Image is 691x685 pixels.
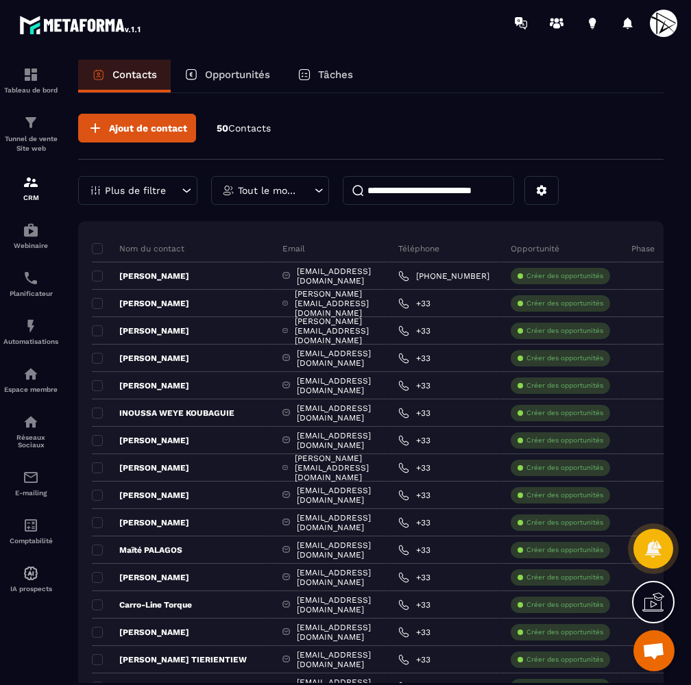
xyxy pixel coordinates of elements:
p: Créer des opportunités [526,655,603,664]
a: schedulerschedulerPlanificateur [3,260,58,308]
a: +33 [398,298,431,309]
a: +33 [398,462,431,473]
p: Créer des opportunités [526,490,603,500]
a: formationformationTableau de bord [3,56,58,104]
p: Comptabilité [3,537,58,545]
img: social-network [23,414,39,430]
p: Créer des opportunités [526,299,603,308]
a: +33 [398,435,431,446]
p: Réseaux Sociaux [3,434,58,449]
p: Plus de filtre [105,186,166,195]
a: +33 [398,654,431,665]
a: +33 [398,572,431,583]
a: +33 [398,517,431,528]
p: Maïté PALAGOS [92,545,182,556]
p: Créer des opportunités [526,545,603,555]
p: [PERSON_NAME] [92,490,189,501]
p: Téléphone [398,243,439,254]
p: 50 [217,122,271,135]
p: INOUSSA WEYE KOUBAGUIE [92,408,234,419]
span: Ajout de contact [109,121,187,135]
p: Tâches [318,68,353,81]
img: formation [23,174,39,190]
p: [PERSON_NAME] [92,627,189,638]
p: Créer des opportunités [526,518,603,527]
p: Nom du contact [92,243,184,254]
p: Email [282,243,305,254]
p: Créer des opportunités [526,408,603,418]
button: Ajout de contact [78,114,196,142]
p: Tout le monde [238,186,299,195]
p: Webinaire [3,242,58,249]
p: [PERSON_NAME] [92,325,189,336]
a: Tâches [284,60,367,92]
p: [PERSON_NAME] [92,462,189,473]
a: Contacts [78,60,171,92]
a: +33 [398,408,431,419]
img: scheduler [23,270,39,286]
p: Créer des opportunités [526,326,603,336]
a: accountantaccountantComptabilité [3,507,58,555]
img: automations [23,222,39,238]
p: [PERSON_NAME] [92,435,189,446]
p: Créer des opportunités [526,627,603,637]
p: [PERSON_NAME] [92,353,189,364]
a: social-networksocial-networkRéseaux Sociaux [3,403,58,459]
p: Opportunités [205,68,270,81]
a: +33 [398,627,431,638]
p: IA prospects [3,585,58,593]
p: E-mailing [3,489,58,497]
a: +33 [398,353,431,364]
a: +33 [398,380,431,391]
p: Créer des opportunités [526,436,603,445]
a: +33 [398,490,431,501]
p: Carro-Line Torque [92,599,192,610]
img: formation [23,66,39,83]
a: [PHONE_NUMBER] [398,271,489,282]
img: email [23,469,39,486]
a: +33 [398,545,431,556]
a: automationsautomationsAutomatisations [3,308,58,356]
span: Contacts [228,123,271,134]
p: [PERSON_NAME] [92,572,189,583]
p: Opportunité [511,243,559,254]
a: emailemailE-mailing [3,459,58,507]
img: automations [23,318,39,334]
p: [PERSON_NAME] [92,298,189,309]
p: Créer des opportunités [526,353,603,363]
p: Créer des opportunités [526,271,603,281]
p: [PERSON_NAME] TIERIENTIEW [92,654,247,665]
p: Automatisations [3,338,58,345]
a: automationsautomationsWebinaire [3,212,58,260]
a: formationformationTunnel de vente Site web [3,104,58,164]
p: CRM [3,194,58,201]
a: +33 [398,325,431,336]
p: Contacts [112,68,157,81]
a: +33 [398,599,431,610]
p: Tunnel de vente Site web [3,134,58,153]
p: Créer des opportunités [526,381,603,390]
img: automations [23,366,39,382]
p: Tableau de bord [3,86,58,94]
a: automationsautomationsEspace membre [3,356,58,403]
a: Opportunités [171,60,284,92]
p: Phase [631,243,655,254]
img: formation [23,114,39,131]
a: formationformationCRM [3,164,58,212]
img: logo [19,12,143,37]
p: Planificateur [3,290,58,297]
p: Créer des opportunités [526,463,603,473]
p: Créer des opportunités [526,573,603,582]
p: Créer des opportunités [526,600,603,610]
p: [PERSON_NAME] [92,380,189,391]
p: [PERSON_NAME] [92,517,189,528]
img: accountant [23,517,39,534]
img: automations [23,565,39,582]
p: [PERSON_NAME] [92,271,189,282]
div: Ouvrir le chat [633,630,675,671]
p: Espace membre [3,386,58,393]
